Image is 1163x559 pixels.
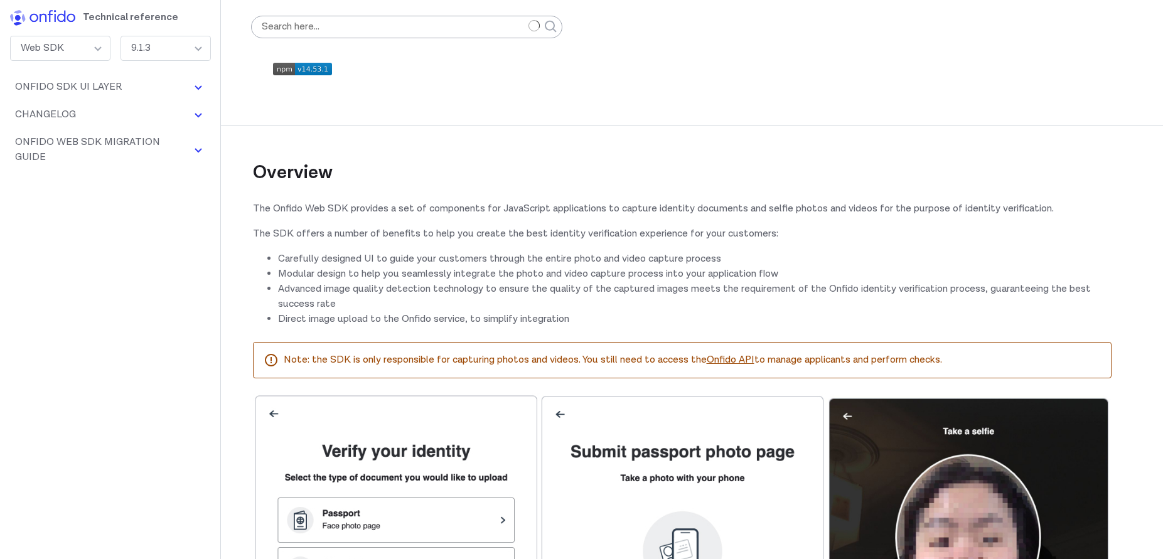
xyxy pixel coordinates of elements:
[278,252,1112,267] li: Carefully designed UI to guide your customers through the entire photo and video capture process
[191,80,206,95] img: svg+xml;base64,PHN2ZyBoZWlnaHQ9IjE2IiB2aWV3Qm94PSIwIDAgMTYgMTYiIHdpZHRoPSIxNiIgeG1sbnM9Imh0dHA6Ly...
[10,76,211,98] button: Onfido SDK UI Layer
[264,353,279,368] svg: warning
[10,104,211,126] button: Changelog
[10,10,75,26] img: Onfido
[278,312,1112,327] li: Direct image upload to the Onfido service, to simplify integration
[273,63,332,75] img: npm version
[83,10,147,31] h1: Technical reference
[191,107,206,122] img: svg+xml;base64,PHN2ZyBoZWlnaHQ9IjE2IiB2aWV3Qm94PSIwIDAgMTYgMTYiIHdpZHRoPSIxNiIgeG1sbnM9Imh0dHA6Ly...
[253,226,1112,242] p: The SDK offers a number of benefits to help you create the best identity verification experience ...
[10,131,211,169] button: Onfido Web SDK Migration Guide
[284,353,1101,368] p: Note: the SDK is only responsible for capturing photos and videos. You still need to access the t...
[10,36,110,61] div: Web SDK
[253,201,1112,216] p: The Onfido Web SDK provides a set of components for JavaScript applications to capture identity d...
[251,16,562,38] input: Search here…
[540,1,562,53] button: Submit your search query.
[121,36,211,61] div: 9.1.3
[707,353,754,366] a: Onfido API
[278,282,1112,312] li: Advanced image quality detection technology to ensure the quality of the captured images meets th...
[278,267,1112,282] li: Modular design to help you seamlessly integrate the photo and video capture process into your app...
[253,125,1112,186] h2: Overview
[191,142,206,157] img: svg+xml;base64,PHN2ZyBoZWlnaHQ9IjE2IiB2aWV3Qm94PSIwIDAgMTYgMTYiIHdpZHRoPSIxNiIgeG1sbnM9Imh0dHA6Ly...
[333,161,351,186] a: overview permalink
